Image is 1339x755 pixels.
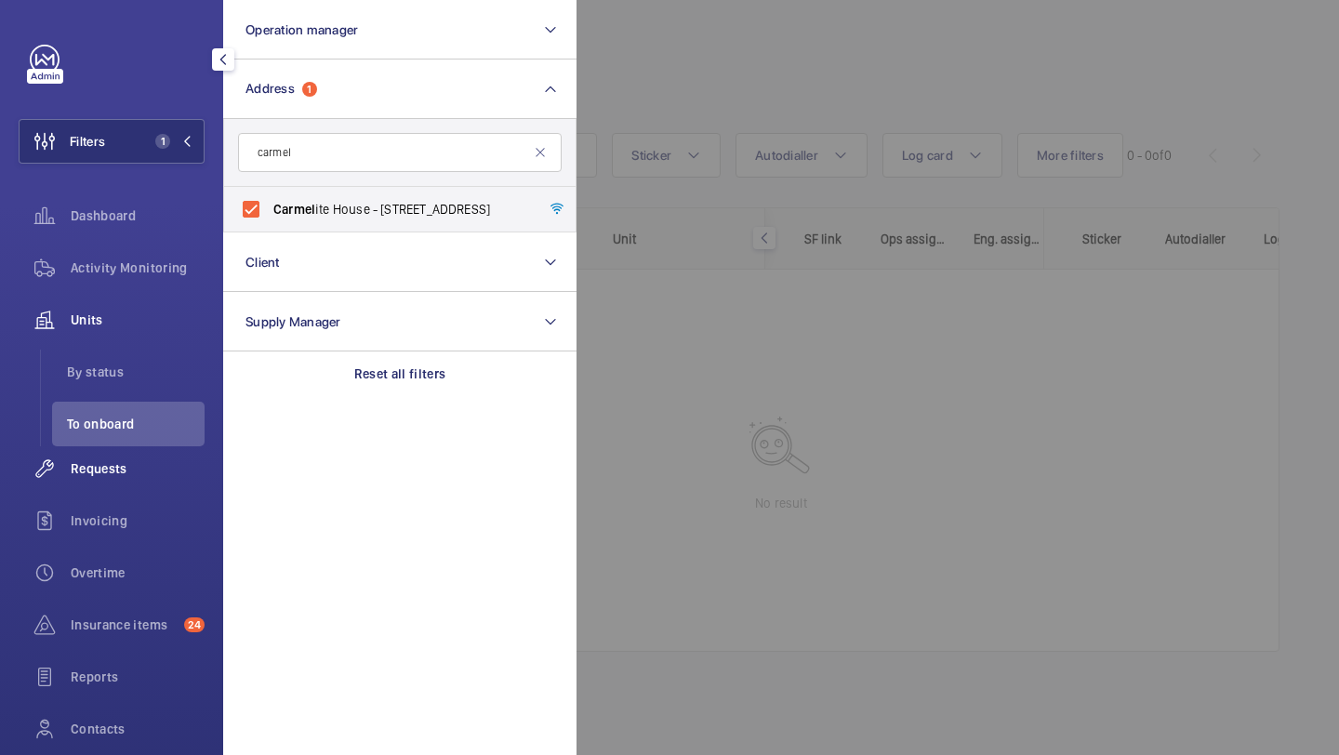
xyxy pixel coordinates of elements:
span: Units [71,311,205,329]
span: Invoicing [71,511,205,530]
button: Filters1 [19,119,205,164]
span: Contacts [71,720,205,738]
span: Activity Monitoring [71,258,205,277]
span: Insurance items [71,616,177,634]
span: 24 [184,617,205,632]
span: Overtime [71,563,205,582]
span: Dashboard [71,206,205,225]
span: Filters [70,132,105,151]
span: By status [67,363,205,381]
span: Reports [71,668,205,686]
span: To onboard [67,415,205,433]
span: 1 [155,134,170,149]
span: Requests [71,459,205,478]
